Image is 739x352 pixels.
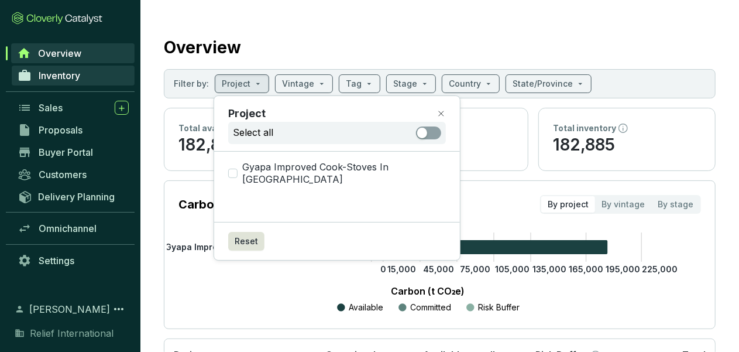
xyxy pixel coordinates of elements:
span: Sales [39,102,63,114]
p: Committed [411,302,452,313]
div: segmented control [540,195,701,214]
tspan: 165,000 [569,264,603,274]
div: By vintage [595,196,651,213]
p: Project [228,105,266,122]
h2: Overview [164,35,241,60]
a: Sales [12,98,135,118]
a: Overview [11,43,135,63]
div: By project [541,196,595,213]
span: [PERSON_NAME] [29,302,110,316]
a: Inventory [12,66,135,86]
p: Total inventory [553,122,616,134]
a: Settings [12,251,135,271]
p: 182,885 [553,134,701,156]
a: Proposals [12,120,135,140]
p: 182,885 [178,134,326,156]
span: Customers [39,169,87,180]
a: Buyer Portal [12,142,135,162]
tspan: 15,000 [387,264,416,274]
span: Reset [235,235,258,247]
p: Risk Buffer [479,302,520,313]
p: Carbon Inventory by Project [178,196,338,213]
tspan: 135,000 [532,264,566,274]
tspan: 45,000 [423,264,454,274]
span: Proposals [39,124,83,136]
span: Inventory [39,70,80,81]
tspan: 75,000 [460,264,491,274]
a: Omnichannel [12,218,135,238]
tspan: 195,000 [606,264,640,274]
tspan: 225,000 [642,264,678,274]
tspan: 0 [380,264,386,274]
tspan: 105,000 [495,264,530,274]
p: Select all [233,127,273,139]
p: Filter by: [174,78,209,90]
button: Reset [228,232,264,251]
p: Available [349,302,384,313]
span: Buyer Portal [39,146,93,158]
p: Carbon (t CO₂e) [196,284,660,298]
a: Delivery Planning [12,187,135,206]
span: Relief International [30,326,114,340]
span: Settings [39,255,74,266]
a: Customers [12,165,135,184]
span: Omnichannel [39,223,97,234]
p: Total available to sell [178,122,267,134]
span: Gyapa Improved Cook-Stoves In [GEOGRAPHIC_DATA] [238,161,446,186]
span: Overview [38,47,81,59]
div: By stage [651,196,700,213]
span: Delivery Planning [38,191,115,203]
